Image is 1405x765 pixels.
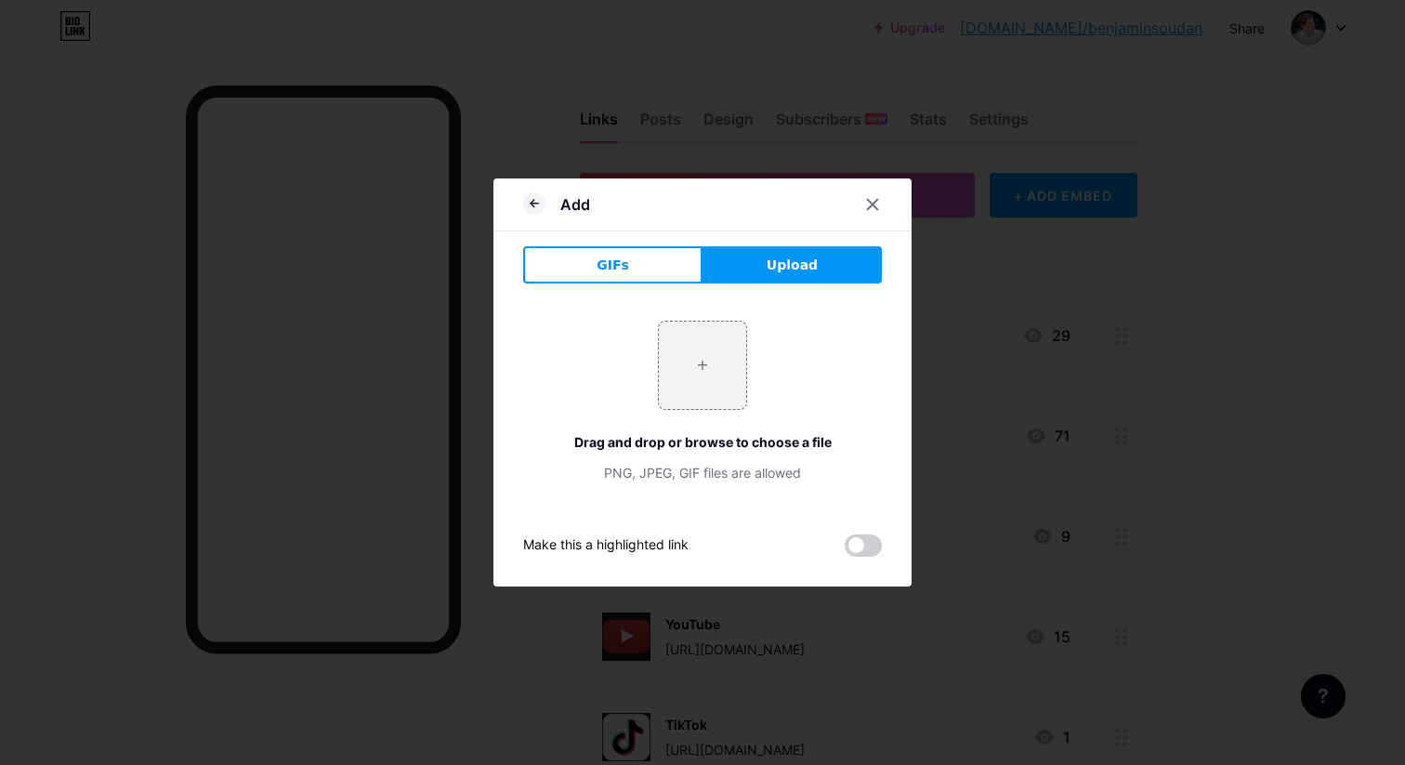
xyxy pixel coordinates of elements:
button: Upload [702,246,882,284]
span: Upload [767,256,818,275]
div: Add [560,193,590,216]
div: Make this a highlighted link [523,534,689,557]
span: GIFs [597,256,629,275]
button: GIFs [523,246,702,284]
div: Drag and drop or browse to choose a file [523,432,882,452]
div: PNG, JPEG, GIF files are allowed [523,463,882,482]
